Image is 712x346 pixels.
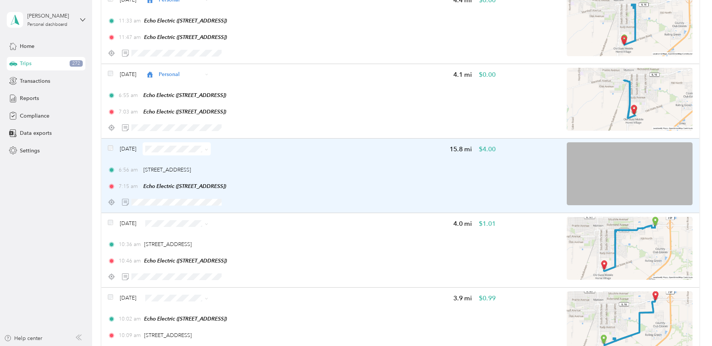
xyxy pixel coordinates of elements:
span: $1.01 [479,219,496,228]
span: Echo Electric ([STREET_ADDRESS]) [144,258,227,264]
span: 10:46 am [119,257,141,265]
span: Trips [20,60,31,67]
span: 11:47 am [119,33,141,41]
span: 4.0 mi [453,219,472,228]
span: 10:09 am [119,331,141,339]
span: Settings [20,147,40,155]
div: Personal dashboard [27,22,67,27]
img: minimap [567,217,693,280]
span: [DATE] [120,219,136,227]
button: Help center [4,334,42,342]
span: 3.9 mi [453,294,472,303]
span: [STREET_ADDRESS] [143,167,191,173]
span: Compliance [20,112,49,120]
span: 11:33 am [119,17,141,25]
span: 7:15 am [119,182,140,190]
span: [DATE] [120,294,136,302]
span: Home [20,42,34,50]
span: Echo Electric ([STREET_ADDRESS]) [143,183,226,189]
span: 4.1 mi [453,70,472,79]
span: $0.99 [479,294,496,303]
span: Echo Electric ([STREET_ADDRESS]) [144,316,227,322]
div: [PERSON_NAME] [27,12,74,20]
span: Echo Electric ([STREET_ADDRESS]) [144,34,227,40]
img: minimap [567,142,693,205]
span: Data exports [20,129,52,137]
span: [DATE] [120,70,136,78]
span: 6:55 am [119,91,140,99]
span: 10:02 am [119,315,141,323]
span: [STREET_ADDRESS] [144,241,192,248]
span: 15.8 mi [450,145,472,154]
span: $4.00 [479,145,496,154]
iframe: Everlance-gr Chat Button Frame [670,304,712,346]
span: Transactions [20,77,50,85]
span: 10:36 am [119,240,141,248]
span: [STREET_ADDRESS] [144,332,192,339]
span: 272 [70,60,83,67]
span: Echo Electric ([STREET_ADDRESS]) [144,18,227,24]
span: 6:56 am [119,166,140,174]
span: Echo Electric ([STREET_ADDRESS]) [143,92,226,98]
span: [DATE] [120,145,136,153]
span: Reports [20,94,39,102]
img: minimap [567,68,693,131]
span: Personal [159,70,203,78]
span: 7:03 am [119,108,140,116]
span: $0.00 [479,70,496,79]
span: Echo Electric ([STREET_ADDRESS]) [143,109,226,115]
